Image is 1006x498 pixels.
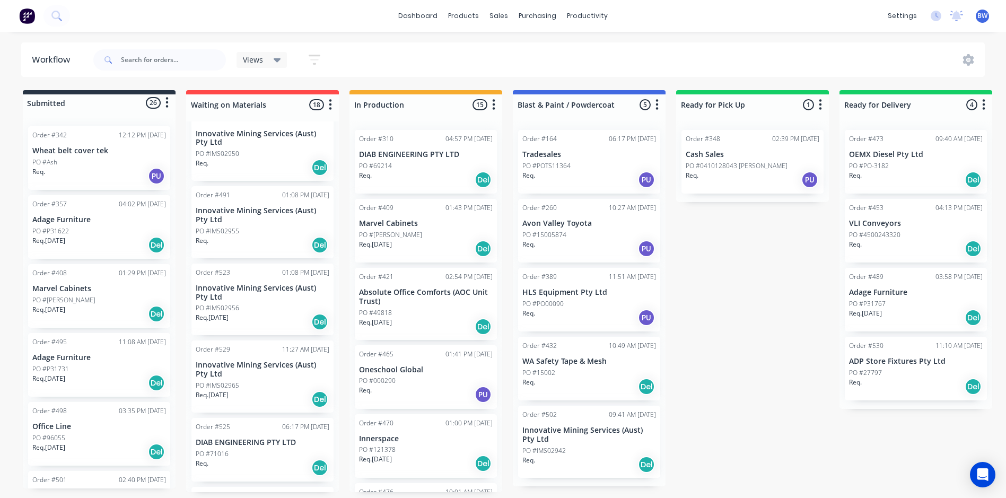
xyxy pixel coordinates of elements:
div: Order #49511:08 AM [DATE]Adage FurniturePO #P31731Req.[DATE]Del [28,333,170,397]
p: Req. [522,378,535,387]
div: Del [638,378,655,395]
p: Req. [DATE] [359,455,392,464]
p: Req. [DATE] [359,240,392,249]
div: Order #502 [522,410,557,420]
div: 02:40 PM [DATE] [119,475,166,485]
div: Order #46501:41 PM [DATE]Oneschool GlobalPO #000290Req.PU [355,345,497,409]
div: Order #52301:08 PM [DATE]Innovative Mining Services (Aust) Pty LtdPO #IMS02956Req.[DATE]Del [191,264,334,336]
p: PO #49818 [359,308,392,318]
div: Order #421 [359,272,393,282]
div: Del [148,374,165,391]
div: Del [311,237,328,254]
p: PO #POTS11364 [522,161,571,171]
p: Req. [359,171,372,180]
div: 01:00 PM [DATE] [445,418,493,428]
p: VLI Conveyors [849,219,983,228]
p: Req. [DATE] [32,374,65,383]
p: PO #P31622 [32,226,69,236]
p: Req. [196,236,208,246]
div: Order #52104:55 PM [DATE]Innovative Mining Services (Aust) Pty LtdPO #IMS02950Req.Del [191,109,334,181]
div: 03:58 PM [DATE] [935,272,983,282]
div: Order #52911:27 AM [DATE]Innovative Mining Services (Aust) Pty LtdPO #IMS02965Req.[DATE]Del [191,340,334,413]
div: 06:17 PM [DATE] [609,134,656,144]
div: Del [965,309,982,326]
div: Del [311,313,328,330]
div: 09:41 AM [DATE] [609,410,656,420]
div: Order #42102:54 PM [DATE]Absolute Office Comforts (AOC Unit Trust)PO #49818Req.[DATE]Del [355,268,497,340]
p: Req. [522,309,535,318]
div: Order #453 [849,203,883,213]
div: Del [638,456,655,473]
div: Del [148,443,165,460]
div: 04:57 PM [DATE] [445,134,493,144]
div: 10:01 AM [DATE] [445,487,493,497]
div: Order #473 [849,134,883,144]
a: dashboard [393,8,443,24]
div: Order #38911:51 AM [DATE]HLS Equipment Pty LtdPO #PO00090Req.PU [518,268,660,331]
div: products [443,8,484,24]
div: Order #31004:57 PM [DATE]DIAB ENGINEERING PTY LTDPO #69214Req.Del [355,130,497,194]
p: PO #27797 [849,368,882,378]
p: Req. [DATE] [359,318,392,327]
div: productivity [562,8,613,24]
p: Adage Furniture [32,215,166,224]
div: Order #16406:17 PM [DATE]TradesalesPO #POTS11364Req.PU [518,130,660,194]
p: Req. [522,456,535,465]
p: DIAB ENGINEERING PTY LTD [196,438,329,447]
img: Factory [19,8,35,24]
div: Del [311,391,328,408]
div: Order #49803:35 PM [DATE]Office LinePO #96055Req.[DATE]Del [28,402,170,466]
p: PO #[PERSON_NAME] [32,295,95,305]
p: Cash Sales [686,150,819,159]
div: Order #408 [32,268,67,278]
div: Order #35704:02 PM [DATE]Adage FurniturePO #P31622Req.[DATE]Del [28,195,170,259]
div: Order #48903:58 PM [DATE]Adage FurniturePO #P31767Req.[DATE]Del [845,268,987,331]
p: Marvel Cabinets [359,219,493,228]
div: Order #47001:00 PM [DATE]InnerspacePO #121378Req.[DATE]Del [355,414,497,478]
p: Req. [DATE] [32,443,65,452]
div: Del [311,159,328,176]
div: Order #432 [522,341,557,351]
div: 11:10 AM [DATE] [935,341,983,351]
p: PO #PO-3182 [849,161,889,171]
div: Del [148,237,165,254]
p: Innovative Mining Services (Aust) Pty Ltd [196,284,329,302]
div: 02:54 PM [DATE] [445,272,493,282]
p: PO #[PERSON_NAME] [359,230,422,240]
div: 10:27 AM [DATE] [609,203,656,213]
div: Order #40901:43 PM [DATE]Marvel CabinetsPO #[PERSON_NAME]Req.[DATE]Del [355,199,497,263]
div: Order #45304:13 PM [DATE]VLI ConveyorsPO #4500243320Req.Del [845,199,987,263]
p: Innovative Mining Services (Aust) Pty Ltd [196,129,329,147]
p: DIAB ENGINEERING PTY LTD [359,150,493,159]
div: Order #491 [196,190,230,200]
span: BW [977,11,987,21]
div: Order #476 [359,487,393,497]
p: Req. [DATE] [32,305,65,314]
div: Del [311,459,328,476]
div: Del [965,378,982,395]
div: 04:13 PM [DATE] [935,203,983,213]
div: Del [148,305,165,322]
p: Req. [522,240,535,249]
div: Del [475,318,492,335]
p: PO #0410128043 [PERSON_NAME] [686,161,788,171]
p: Oneschool Global [359,365,493,374]
div: Order #53011:10 AM [DATE]ADP Store Fixtures Pty LtdPO #27797Req.Del [845,337,987,400]
div: Order #43210:49 AM [DATE]WA Safety Tape & MeshPO #15002Req.Del [518,337,660,400]
div: 04:02 PM [DATE] [119,199,166,209]
div: Del [965,171,982,188]
p: Req. [32,167,45,177]
p: Innovative Mining Services (Aust) Pty Ltd [522,426,656,444]
div: Order #40801:29 PM [DATE]Marvel CabinetsPO #[PERSON_NAME]Req.[DATE]Del [28,264,170,328]
div: Order #310 [359,134,393,144]
p: Innovative Mining Services (Aust) Pty Ltd [196,361,329,379]
p: PO #15005874 [522,230,566,240]
div: Del [475,240,492,257]
div: PU [475,386,492,403]
span: Views [243,54,263,65]
div: Order #49101:08 PM [DATE]Innovative Mining Services (Aust) Pty LtdPO #IMS02955Req.Del [191,186,334,258]
p: Req. [DATE] [196,390,229,400]
div: Order #498 [32,406,67,416]
p: Req. [196,159,208,168]
div: Del [475,455,492,472]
